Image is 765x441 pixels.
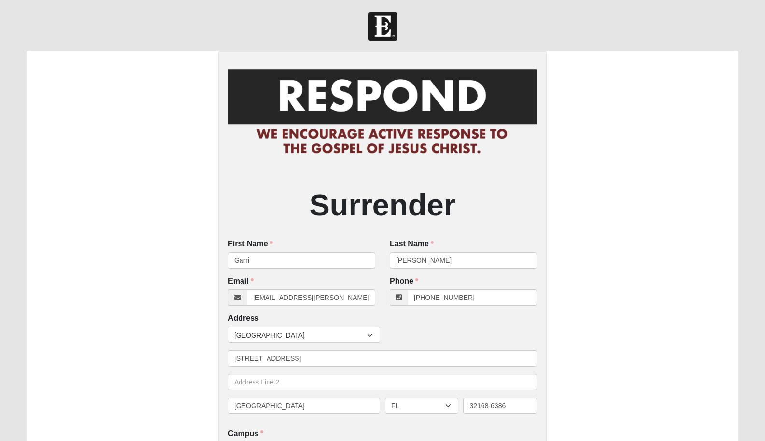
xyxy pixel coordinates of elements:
[463,398,537,414] input: Zip
[228,313,259,324] label: Address
[368,12,397,41] img: Church of Eleven22 Logo
[228,186,537,223] h2: Surrender
[234,327,367,343] span: [GEOGRAPHIC_DATA]
[228,350,537,367] input: Address Line 1
[390,239,434,250] label: Last Name
[228,398,380,414] input: City
[228,374,537,390] input: Address Line 2
[390,276,418,287] label: Phone
[228,239,273,250] label: First Name
[228,60,537,164] img: RespondCardHeader.png
[228,276,254,287] label: Email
